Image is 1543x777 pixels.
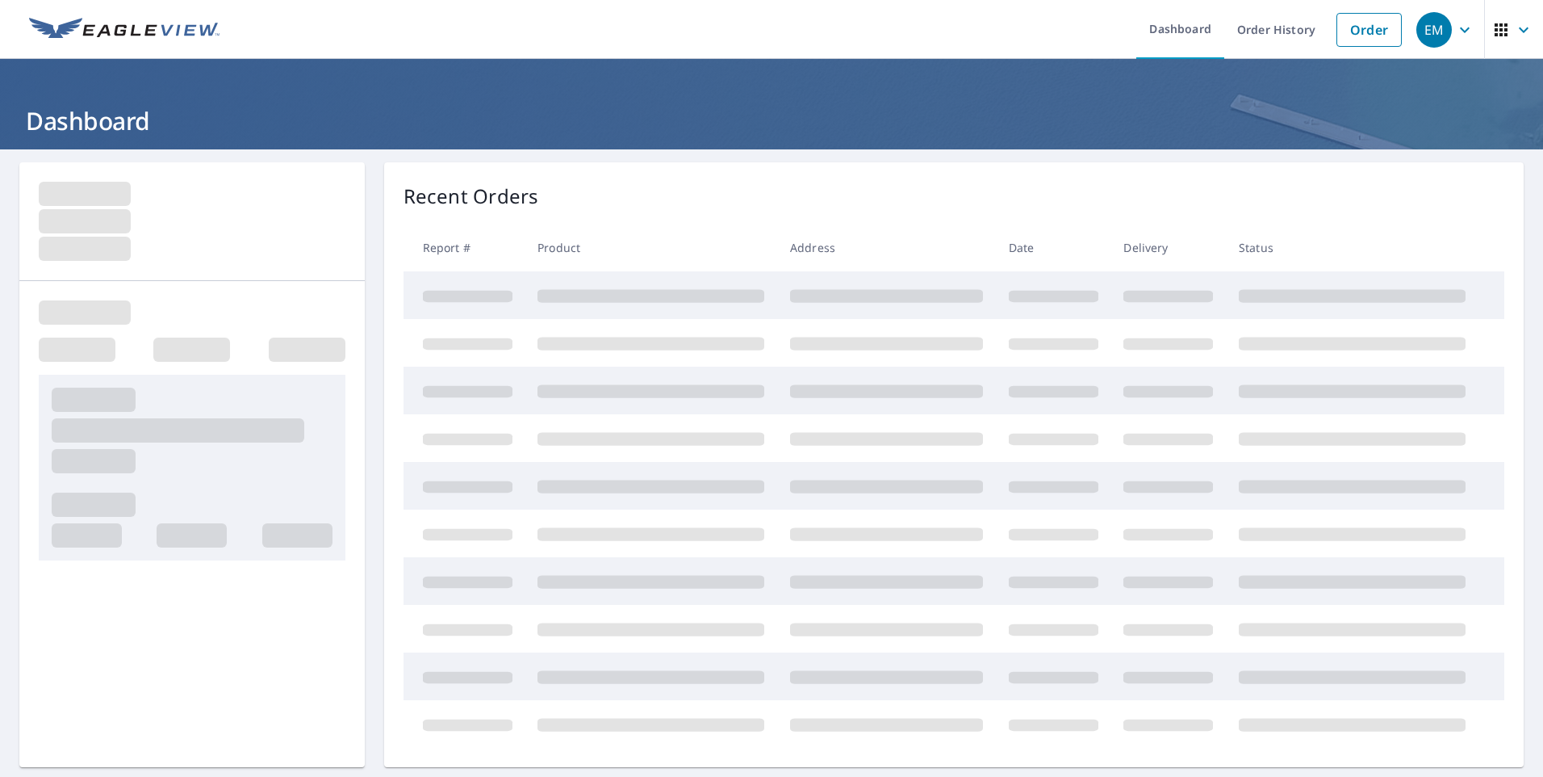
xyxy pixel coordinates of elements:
h1: Dashboard [19,104,1524,137]
p: Recent Orders [404,182,539,211]
th: Delivery [1110,224,1226,271]
img: EV Logo [29,18,220,42]
div: EM [1416,12,1452,48]
th: Date [996,224,1111,271]
th: Product [525,224,777,271]
th: Report # [404,224,525,271]
a: Order [1336,13,1402,47]
th: Address [777,224,996,271]
th: Status [1226,224,1478,271]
